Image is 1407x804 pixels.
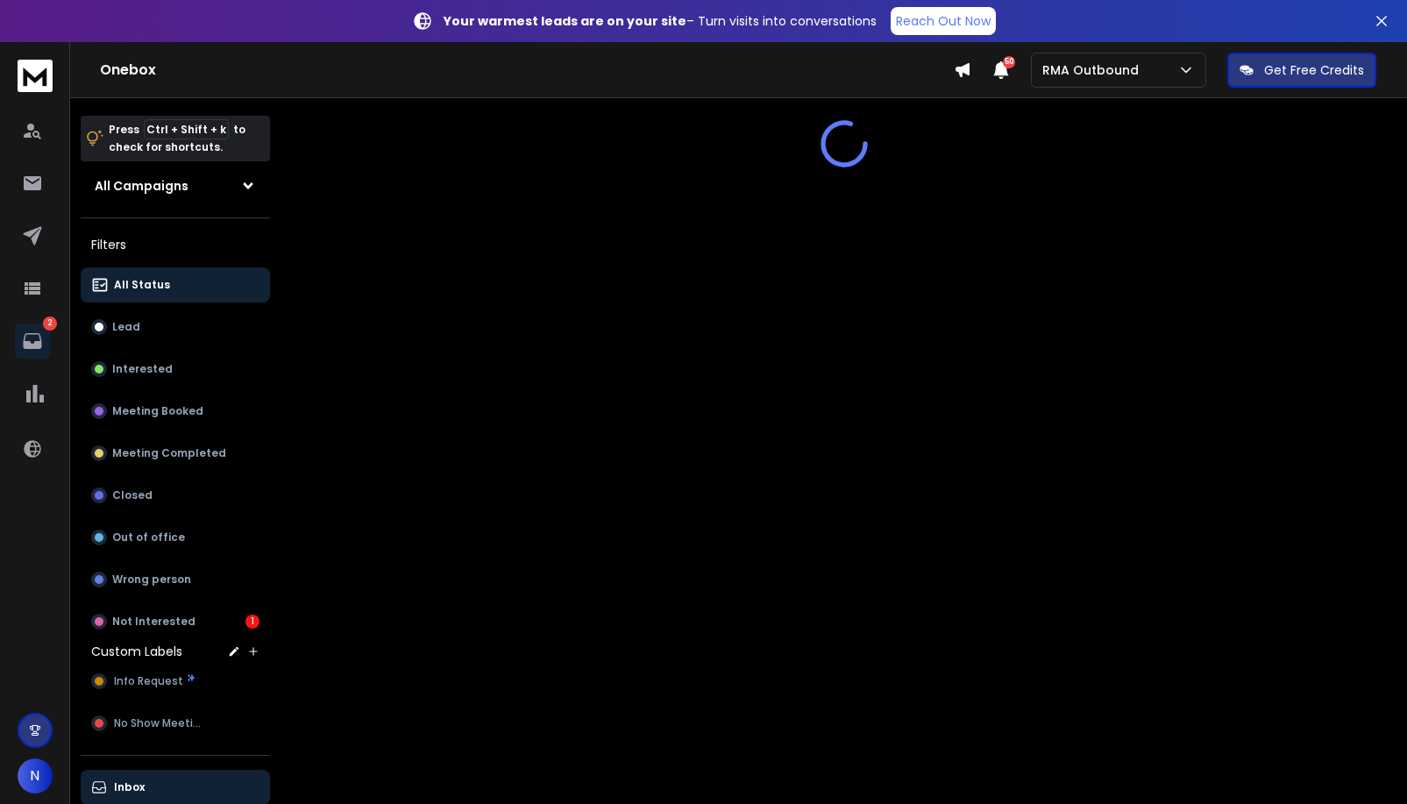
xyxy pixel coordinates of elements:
p: Get Free Credits [1264,61,1364,79]
span: Ctrl + Shift + k [144,119,229,139]
p: Reach Out Now [896,12,991,30]
strong: Your warmest leads are on your site [444,12,686,30]
p: – Turn visits into conversations [444,12,877,30]
button: Not Interested1 [81,604,270,639]
button: Meeting Booked [81,394,270,429]
button: Wrong person [81,562,270,597]
p: All Status [114,278,170,292]
h1: All Campaigns [95,177,188,195]
span: 50 [1003,56,1015,68]
button: No Show Meeting [81,706,270,741]
button: Out of office [81,520,270,555]
h3: Custom Labels [91,643,182,660]
p: 2 [43,317,57,331]
a: Reach Out Now [891,7,996,35]
p: RMA Outbound [1042,61,1146,79]
h1: Onebox [100,60,954,81]
button: N [18,758,53,793]
p: Lead [112,320,140,334]
p: Meeting Completed [112,446,226,460]
p: Meeting Booked [112,404,203,418]
button: Meeting Completed [81,436,270,471]
p: Out of office [112,530,185,544]
p: Closed [112,488,153,502]
p: Wrong person [112,573,191,587]
p: Interested [112,362,173,376]
span: Info Request [114,674,183,688]
button: Lead [81,310,270,345]
p: Not Interested [112,615,195,629]
div: 1 [245,615,259,629]
p: Inbox [114,780,145,794]
span: No Show Meeting [114,716,206,730]
button: All Status [81,267,270,302]
button: Get Free Credits [1227,53,1376,88]
p: Press to check for shortcuts. [109,121,245,156]
button: All Campaigns [81,168,270,203]
h3: Filters [81,232,270,257]
a: 2 [15,324,50,359]
button: Interested [81,352,270,387]
img: logo [18,60,53,92]
button: Closed [81,478,270,513]
button: Info Request [81,664,270,699]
